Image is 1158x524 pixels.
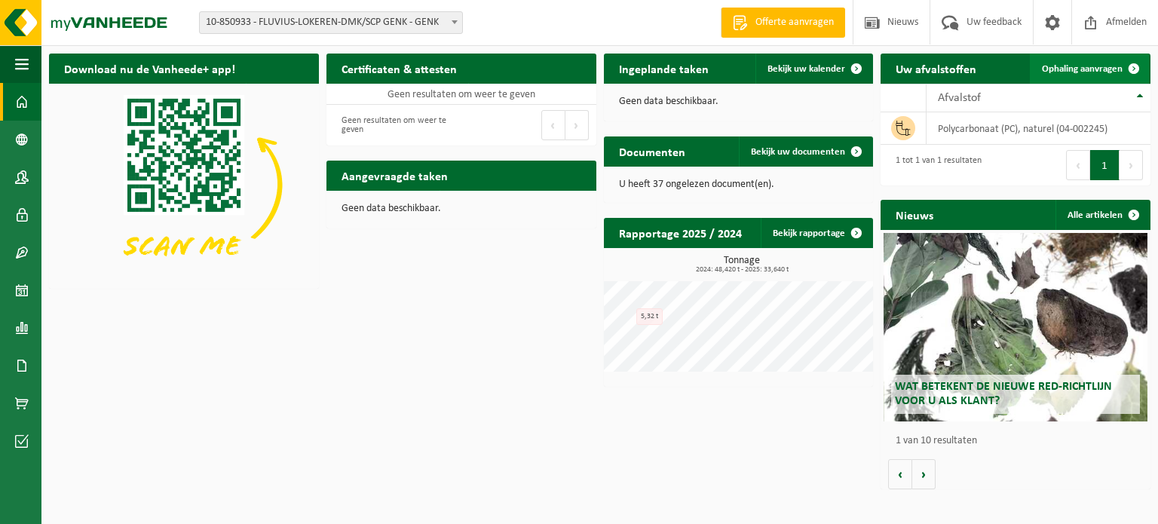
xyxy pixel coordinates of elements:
a: Bekijk rapportage [761,218,872,248]
span: Ophaling aanvragen [1042,64,1123,74]
span: 10-850933 - FLUVIUS-LOKEREN-DMK/SCP GENK - GENK [200,12,462,33]
a: Bekijk uw kalender [755,54,872,84]
h2: Rapportage 2025 / 2024 [604,218,757,247]
button: Volgende [912,459,936,489]
button: Vorige [888,459,912,489]
h2: Ingeplande taken [604,54,724,83]
p: Geen data beschikbaar. [619,97,859,107]
button: Next [1120,150,1143,180]
div: Geen resultaten om weer te geven [334,109,454,142]
h2: Aangevraagde taken [326,161,463,190]
td: Geen resultaten om weer te geven [326,84,596,105]
span: Bekijk uw kalender [767,64,845,74]
a: Alle artikelen [1055,200,1149,230]
h2: Nieuws [881,200,948,229]
button: Previous [1066,150,1090,180]
img: Download de VHEPlus App [49,84,319,286]
h2: Download nu de Vanheede+ app! [49,54,250,83]
h3: Tonnage [611,256,874,274]
a: Offerte aanvragen [721,8,845,38]
h2: Documenten [604,136,700,166]
span: Bekijk uw documenten [751,147,845,157]
a: Bekijk uw documenten [739,136,872,167]
span: Wat betekent de nieuwe RED-richtlijn voor u als klant? [895,381,1112,407]
p: U heeft 37 ongelezen document(en). [619,179,859,190]
td: polycarbonaat (PC), naturel (04-002245) [927,112,1150,145]
h2: Certificaten & attesten [326,54,472,83]
a: Wat betekent de nieuwe RED-richtlijn voor u als klant? [884,233,1148,421]
span: Offerte aanvragen [752,15,838,30]
p: Geen data beschikbaar. [342,204,581,214]
span: Afvalstof [938,92,981,104]
button: Previous [541,110,565,140]
a: Ophaling aanvragen [1030,54,1149,84]
button: Next [565,110,589,140]
span: 2024: 48,420 t - 2025: 33,640 t [611,266,874,274]
p: 1 van 10 resultaten [896,436,1143,446]
h2: Uw afvalstoffen [881,54,991,83]
div: 1 tot 1 van 1 resultaten [888,149,982,182]
button: 1 [1090,150,1120,180]
div: 5,32 t [636,308,663,325]
span: 10-850933 - FLUVIUS-LOKEREN-DMK/SCP GENK - GENK [199,11,463,34]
